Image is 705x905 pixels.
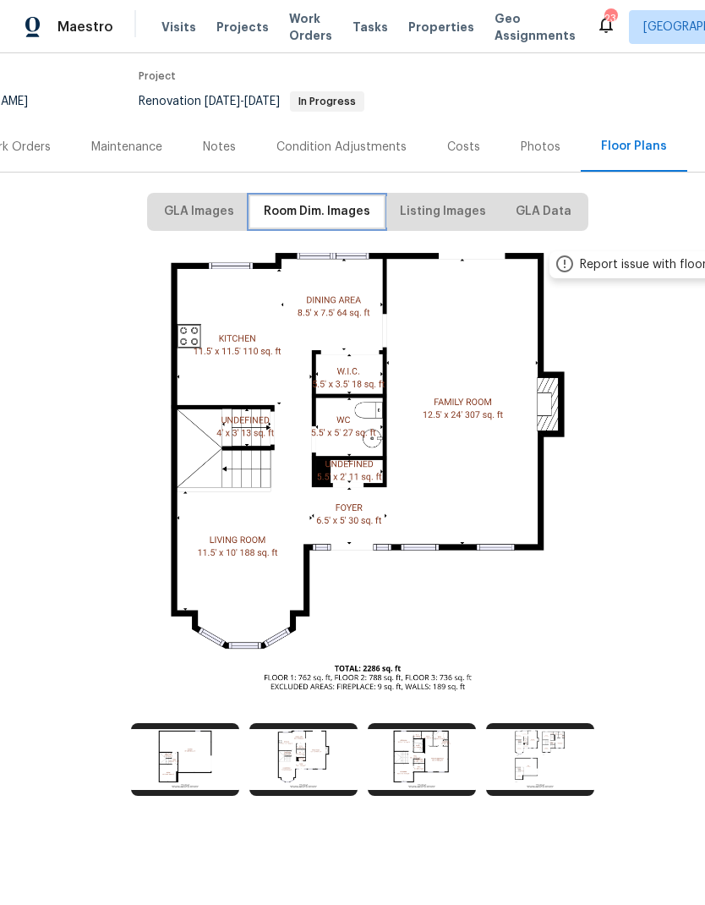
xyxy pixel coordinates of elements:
[250,196,384,228] button: Room Dim. Images
[276,139,407,156] div: Condition Adjustments
[521,139,560,156] div: Photos
[139,71,176,81] span: Project
[502,196,585,228] button: GLA Data
[150,196,248,228] button: GLA Images
[244,96,280,107] span: [DATE]
[216,19,269,36] span: Projects
[486,723,594,796] img: https://cabinet-assets.s3.amazonaws.com/production/storage/a4b38ee0-afd0-4185-b9db-b5420b162d1d.p...
[368,723,476,796] img: https://cabinet-assets.s3.amazonaws.com/production/storage/baaa1105-6f8a-45e8-afb0-3f11b3370840.p...
[264,201,370,222] span: Room Dim. Images
[292,96,363,107] span: In Progress
[91,139,162,156] div: Maintenance
[601,138,667,155] div: Floor Plans
[516,201,571,222] span: GLA Data
[408,19,474,36] span: Properties
[139,96,364,107] span: Renovation
[205,96,240,107] span: [DATE]
[205,96,280,107] span: -
[289,10,332,44] span: Work Orders
[57,19,113,36] span: Maestro
[400,201,486,222] span: Listing Images
[386,196,500,228] button: Listing Images
[131,723,239,796] img: https://cabinet-assets.s3.amazonaws.com/production/storage/ccbd1f1e-55cf-48f0-ad99-0628e480d034.p...
[604,10,616,27] div: 23
[164,201,234,222] span: GLA Images
[161,19,196,36] span: Visits
[495,10,576,44] span: Geo Assignments
[249,723,358,796] img: https://cabinet-assets.s3.amazonaws.com/production/storage/4f06bbed-781b-488b-9295-33a02cd2519e.p...
[447,139,480,156] div: Costs
[352,21,388,33] span: Tasks
[203,139,236,156] div: Notes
